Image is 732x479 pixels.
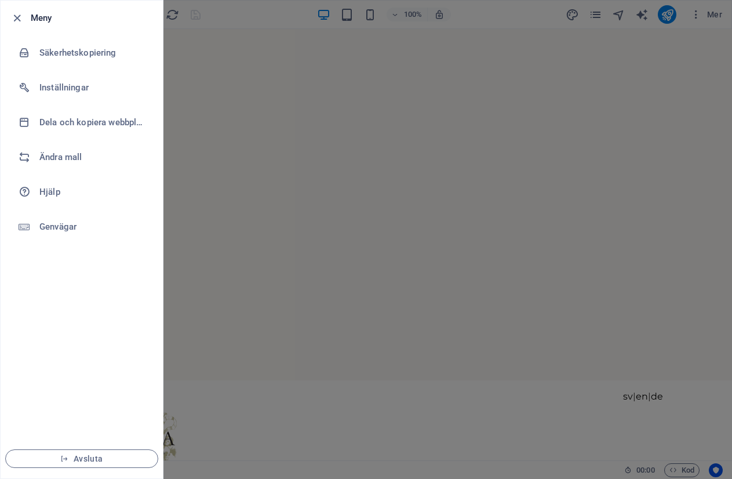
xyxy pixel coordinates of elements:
[5,449,158,468] button: Avsluta
[31,11,154,25] h6: Meny
[15,454,148,463] span: Avsluta
[39,150,147,164] h6: Ändra mall
[39,220,147,234] h6: Genvägar
[39,46,147,60] h6: Säkerhetskopiering
[39,185,147,199] h6: Hjälp
[39,115,147,129] h6: Dela och kopiera webbplats
[39,81,147,95] h6: Inställningar
[1,175,163,209] a: Hjälp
